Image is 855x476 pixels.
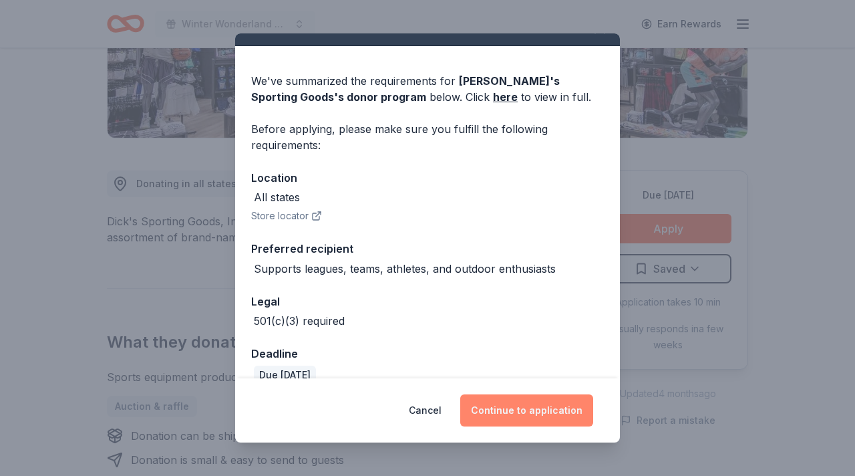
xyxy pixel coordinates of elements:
div: Legal [251,293,604,310]
div: 501(c)(3) required [254,313,345,329]
button: Cancel [409,394,442,427]
div: Supports leagues, teams, athletes, and outdoor enthusiasts [254,261,556,277]
div: All states [254,189,300,205]
div: Before applying, please make sure you fulfill the following requirements: [251,121,604,153]
button: Continue to application [460,394,593,427]
button: Store locator [251,208,322,224]
div: Preferred recipient [251,240,604,257]
div: Deadline [251,345,604,362]
a: here [493,89,518,105]
div: We've summarized the requirements for below. Click to view in full. [251,73,604,105]
div: Location [251,169,604,187]
div: Due [DATE] [254,366,316,384]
